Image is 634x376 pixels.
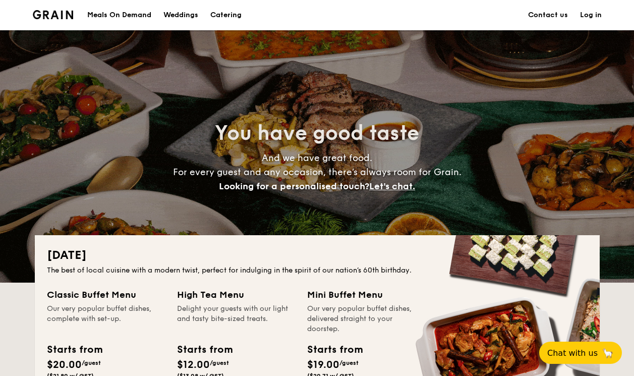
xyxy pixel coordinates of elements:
[47,288,165,302] div: Classic Buffet Menu
[177,288,295,302] div: High Tea Menu
[47,265,588,276] div: The best of local cuisine with a modern twist, perfect for indulging in the spirit of our nation’...
[47,304,165,334] div: Our very popular buffet dishes, complete with set-up.
[33,10,74,19] img: Grain
[177,304,295,334] div: Delight your guests with our light and tasty bite-sized treats.
[369,181,415,192] span: Let's chat.
[177,359,210,371] span: $12.00
[177,342,232,357] div: Starts from
[33,10,74,19] a: Logotype
[539,342,622,364] button: Chat with us🦙
[47,342,102,357] div: Starts from
[307,359,339,371] span: $19.00
[307,288,425,302] div: Mini Buffet Menu
[547,348,598,358] span: Chat with us
[210,359,229,366] span: /guest
[47,359,82,371] span: $20.00
[339,359,359,366] span: /guest
[307,304,425,334] div: Our very popular buffet dishes, delivered straight to your doorstep.
[602,347,614,359] span: 🦙
[82,359,101,366] span: /guest
[307,342,362,357] div: Starts from
[47,247,588,263] h2: [DATE]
